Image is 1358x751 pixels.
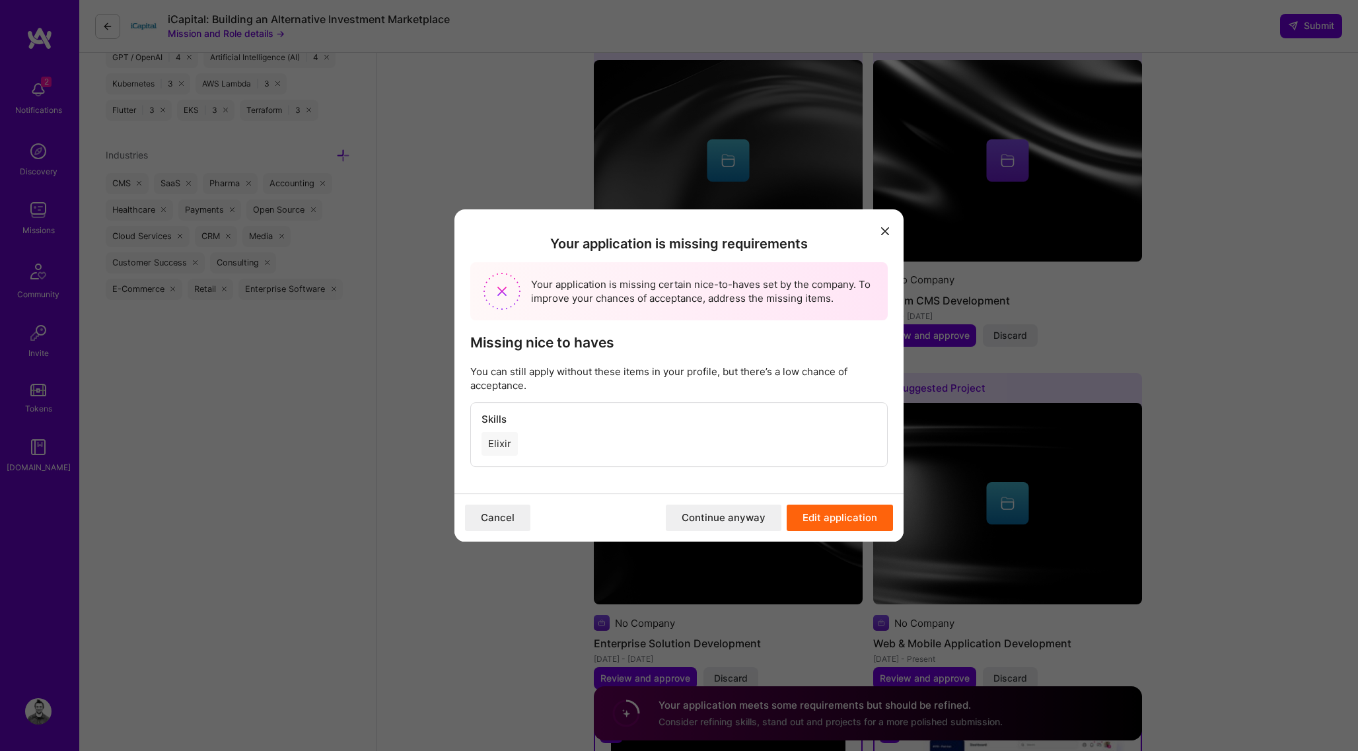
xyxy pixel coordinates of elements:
[470,334,888,351] h3: Missing nice to haves
[482,413,876,425] h4: Skills
[482,432,518,456] div: Elixir
[470,236,888,252] h2: Your application is missing requirements
[881,227,889,235] i: icon Close
[465,505,530,531] button: Cancel
[454,209,904,542] div: modal
[666,505,781,531] button: Continue anyway
[483,273,520,310] img: Missing requirements
[470,365,888,392] p: You can still apply without these items in your profile, but there’s a low chance of acceptance.
[470,262,888,320] div: Your application is missing certain nice-to-haves set by the company. To improve your chances of ...
[787,505,893,531] button: Edit application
